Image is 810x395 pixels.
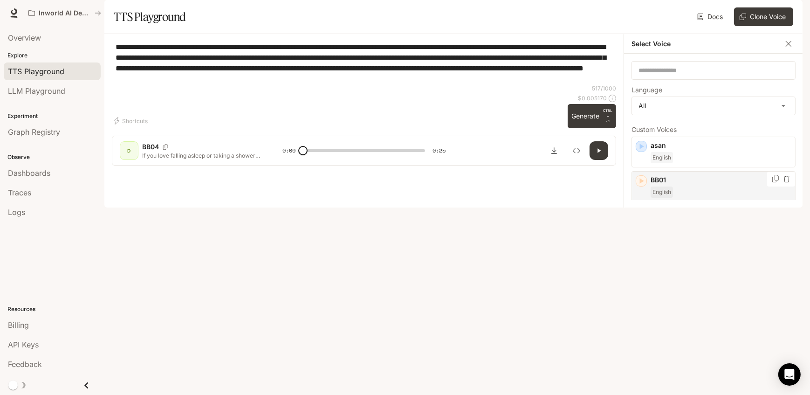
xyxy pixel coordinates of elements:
div: Open Intercom Messenger [778,363,801,386]
p: Language [632,87,662,93]
button: Copy Voice ID [159,144,172,150]
h1: TTS Playground [114,7,186,26]
button: Shortcuts [112,113,151,128]
p: 517 / 1000 [592,84,616,92]
span: 0:25 [432,146,446,155]
p: Inworld AI Demos [39,9,91,17]
p: $ 0.005170 [578,94,607,102]
p: CTRL + [603,108,612,119]
p: If you love falling asleep or taking a shower with headphones but hate the [MEDICAL_DATA] that co... [142,152,260,159]
div: D [122,143,137,158]
div: All [632,97,795,115]
button: Copy Voice ID [771,175,780,182]
span: English [651,187,673,198]
span: 0:00 [282,146,295,155]
p: asan [651,141,791,150]
button: Download audio [545,141,563,160]
button: GenerateCTRL +⏎ [568,104,616,128]
p: ⏎ [603,108,612,125]
p: BB04 [142,142,159,152]
button: All workspaces [24,4,105,22]
p: BB01 [651,175,791,185]
button: Clone Voice [734,7,793,26]
span: English [651,152,673,163]
button: Inspect [567,141,586,160]
p: Custom Voices [632,126,796,133]
a: Docs [695,7,727,26]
